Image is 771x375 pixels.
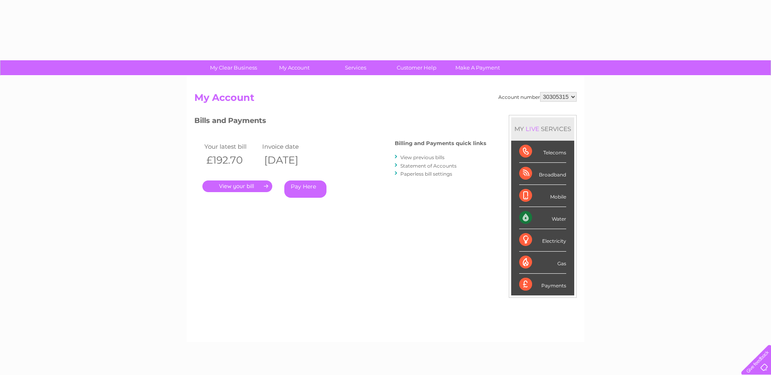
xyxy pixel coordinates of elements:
[202,152,260,168] th: £192.70
[322,60,389,75] a: Services
[445,60,511,75] a: Make A Payment
[202,180,272,192] a: .
[524,125,541,133] div: LIVE
[400,154,445,160] a: View previous bills
[261,60,328,75] a: My Account
[519,185,566,207] div: Mobile
[519,229,566,251] div: Electricity
[400,163,457,169] a: Statement of Accounts
[511,117,574,140] div: MY SERVICES
[498,92,577,102] div: Account number
[200,60,267,75] a: My Clear Business
[519,274,566,295] div: Payments
[202,141,260,152] td: Your latest bill
[284,180,326,198] a: Pay Here
[395,140,486,146] h4: Billing and Payments quick links
[400,171,452,177] a: Paperless bill settings
[260,141,318,152] td: Invoice date
[260,152,318,168] th: [DATE]
[519,207,566,229] div: Water
[519,163,566,185] div: Broadband
[519,141,566,163] div: Telecoms
[194,92,577,107] h2: My Account
[194,115,486,129] h3: Bills and Payments
[519,252,566,274] div: Gas
[383,60,450,75] a: Customer Help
